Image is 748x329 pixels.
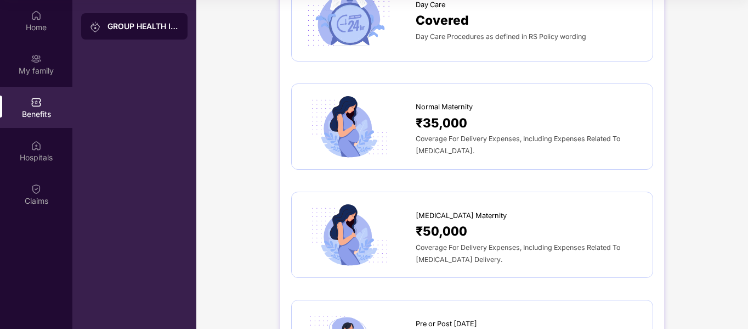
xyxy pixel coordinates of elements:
[90,21,101,32] img: svg+xml;base64,PHN2ZyB3aWR0aD0iMjAiIGhlaWdodD0iMjAiIHZpZXdCb3g9IjAgMCAyMCAyMCIgZmlsbD0ibm9uZSIgeG...
[303,95,394,158] img: icon
[416,210,507,221] span: [MEDICAL_DATA] Maternity
[416,102,473,113] span: Normal Maternity
[107,21,179,32] div: GROUP HEALTH INSURANCE
[416,243,620,264] span: Coverage For Delivery Expenses, Including Expenses Related To [MEDICAL_DATA] Delivery.
[416,32,586,41] span: Day Care Procedures as defined in RS Policy wording
[416,113,467,133] span: ₹35,000
[416,221,467,241] span: ₹50,000
[416,10,469,30] span: Covered
[31,140,42,151] img: svg+xml;base64,PHN2ZyBpZD0iSG9zcGl0YWxzIiB4bWxucz0iaHR0cDovL3d3dy53My5vcmcvMjAwMC9zdmciIHdpZHRoPS...
[303,203,394,266] img: icon
[31,97,42,108] img: svg+xml;base64,PHN2ZyBpZD0iQmVuZWZpdHMiIHhtbG5zPSJodHRwOi8vd3d3LnczLm9yZy8yMDAwL3N2ZyIgd2lkdGg9Ij...
[31,53,42,64] img: svg+xml;base64,PHN2ZyB3aWR0aD0iMjAiIGhlaWdodD0iMjAiIHZpZXdCb3g9IjAgMCAyMCAyMCIgZmlsbD0ibm9uZSIgeG...
[416,135,620,155] span: Coverage For Delivery Expenses, Including Expenses Related To [MEDICAL_DATA].
[31,183,42,194] img: svg+xml;base64,PHN2ZyBpZD0iQ2xhaW0iIHhtbG5zPSJodHRwOi8vd3d3LnczLm9yZy8yMDAwL3N2ZyIgd2lkdGg9IjIwIi...
[31,10,42,21] img: svg+xml;base64,PHN2ZyBpZD0iSG9tZSIgeG1sbnM9Imh0dHA6Ly93d3cudzMub3JnLzIwMDAvc3ZnIiB3aWR0aD0iMjAiIG...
